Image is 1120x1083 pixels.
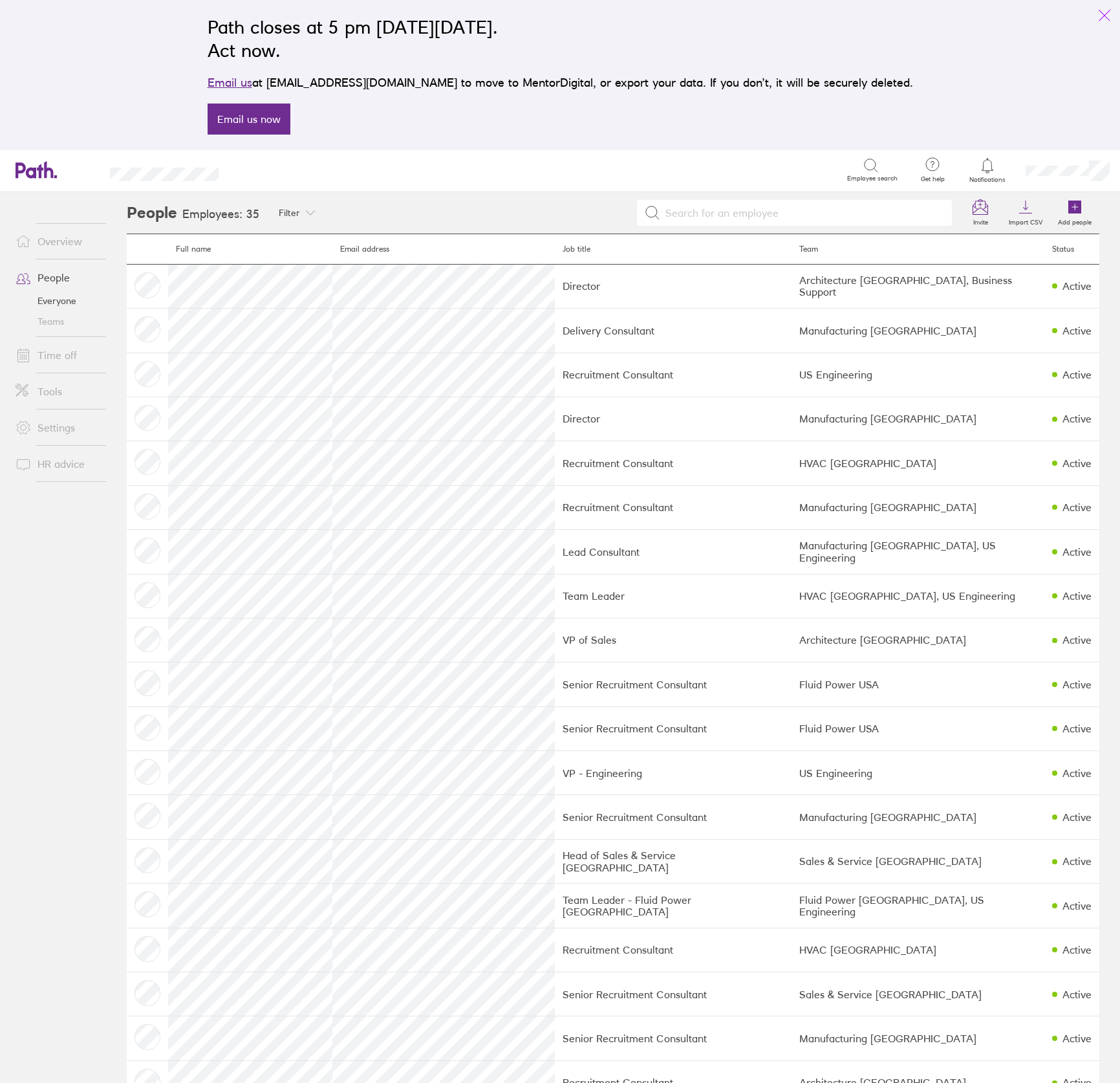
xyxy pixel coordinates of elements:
[1062,501,1092,513] div: Active
[208,76,252,89] a: Email us
[1062,457,1092,469] div: Active
[1062,723,1092,734] div: Active
[792,309,1044,353] td: Manufacturing [GEOGRAPHIC_DATA]
[792,751,1044,795] td: US Engineering
[555,264,792,308] td: Director
[332,234,555,265] th: Email address
[168,234,332,265] th: Full name
[1062,811,1092,823] div: Active
[967,176,1009,184] span: Notifications
[555,839,792,883] td: Head of Sales & Service [GEOGRAPHIC_DATA]
[555,309,792,353] td: Delivery Consultant
[208,104,290,135] a: Email us now
[253,164,286,175] div: Search
[1062,413,1092,424] div: Active
[1001,215,1050,226] label: Import CSV
[1062,280,1092,292] div: Active
[792,485,1044,529] td: Manufacturing [GEOGRAPHIC_DATA]
[5,265,109,290] a: People
[5,228,109,254] a: Overview
[5,415,109,441] a: Settings
[5,290,109,311] a: Everyone
[5,378,109,404] a: Tools
[1062,944,1092,956] div: Active
[965,215,996,226] label: Invite
[792,884,1044,928] td: Fluid Power [GEOGRAPHIC_DATA], US Engineering
[208,74,913,92] p: at [EMAIL_ADDRESS][DOMAIN_NAME] to move to MentorDigital, or export your data. If you don’t, it w...
[792,530,1044,574] td: Manufacturing [GEOGRAPHIC_DATA], US Engineering
[555,928,792,972] td: Recruitment Consultant
[792,706,1044,750] td: Fluid Power USA
[1050,192,1099,234] a: Add people
[1001,192,1050,234] a: Import CSV
[127,192,177,234] h2: People
[960,192,1001,234] a: Invite
[182,208,259,221] h3: Employees: 35
[792,397,1044,441] td: Manufacturing [GEOGRAPHIC_DATA]
[555,1016,792,1060] td: Senior Recruitment Consultant
[1062,679,1092,690] div: Active
[555,485,792,529] td: Recruitment Consultant
[1062,900,1092,912] div: Active
[555,441,792,485] td: Recruitment Consultant
[792,574,1044,618] td: HVAC [GEOGRAPHIC_DATA], US Engineering
[792,928,1044,972] td: HVAC [GEOGRAPHIC_DATA]
[1062,369,1092,380] div: Active
[5,342,109,368] a: Time off
[792,441,1044,485] td: HVAC [GEOGRAPHIC_DATA]
[1062,1033,1092,1044] div: Active
[5,451,109,477] a: HR advice
[1044,234,1099,265] th: Status
[912,175,954,183] span: Get help
[1062,546,1092,558] div: Active
[1062,855,1092,867] div: Active
[660,201,944,225] input: Search for an employee
[1062,634,1092,646] div: Active
[555,530,792,574] td: Lead Consultant
[555,972,792,1016] td: Senior Recruitment Consultant
[1062,590,1092,602] div: Active
[792,972,1044,1016] td: Sales & Service [GEOGRAPHIC_DATA]
[792,1016,1044,1060] td: Manufacturing [GEOGRAPHIC_DATA]
[555,662,792,706] td: Senior Recruitment Consultant
[792,662,1044,706] td: Fluid Power USA
[1062,989,1092,1000] div: Active
[555,397,792,441] td: Director
[1050,215,1099,226] label: Add people
[5,311,109,332] a: Teams
[1062,325,1092,336] div: Active
[555,234,792,265] th: Job title
[208,16,913,62] h2: Path closes at 5 pm [DATE][DATE]. Act now.
[792,618,1044,662] td: Architecture [GEOGRAPHIC_DATA]
[967,157,1009,184] a: Notifications
[792,795,1044,839] td: Manufacturing [GEOGRAPHIC_DATA]
[555,353,792,397] td: Recruitment Consultant
[555,706,792,750] td: Senior Recruitment Consultant
[279,208,300,218] span: Filter
[555,618,792,662] td: VP of Sales
[555,884,792,928] td: Team Leader - Fluid Power [GEOGRAPHIC_DATA]
[847,175,898,182] span: Employee search
[792,839,1044,883] td: Sales & Service [GEOGRAPHIC_DATA]
[1062,767,1092,779] div: Active
[555,574,792,618] td: Team Leader
[792,264,1044,308] td: Architecture [GEOGRAPHIC_DATA], Business Support
[792,234,1044,265] th: Team
[555,795,792,839] td: Senior Recruitment Consultant
[555,751,792,795] td: VP - Engineering
[792,353,1044,397] td: US Engineering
